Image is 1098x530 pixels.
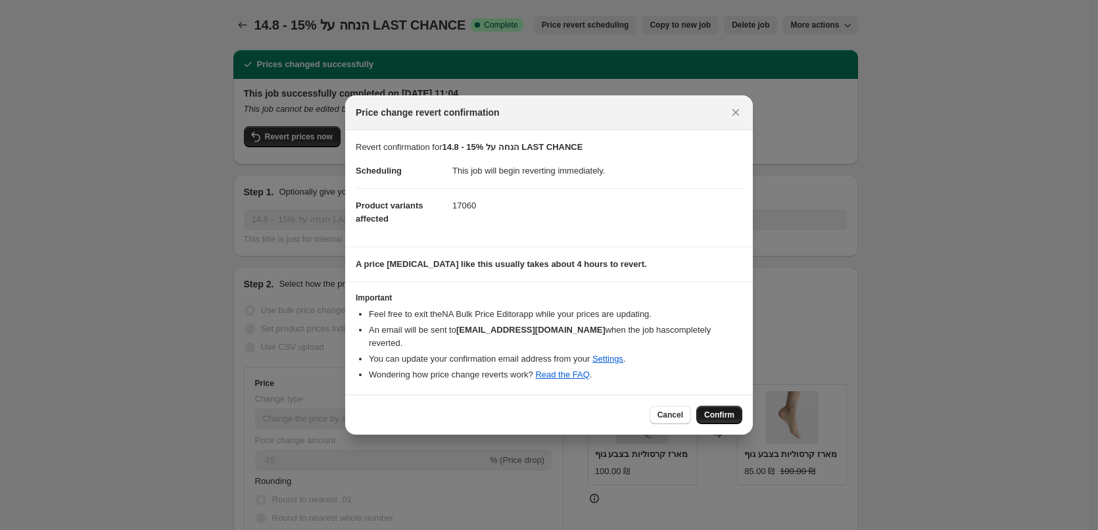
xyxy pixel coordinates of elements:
li: Wondering how price change reverts work? . [369,368,742,381]
button: Cancel [650,406,691,424]
dd: 17060 [452,188,742,223]
h3: Important [356,293,742,303]
b: 14.8 - 15% הנחה על LAST CHANCE [442,142,583,152]
b: [EMAIL_ADDRESS][DOMAIN_NAME] [456,325,606,335]
dd: This job will begin reverting immediately. [452,154,742,188]
span: Product variants affected [356,201,423,224]
span: Price change revert confirmation [356,106,500,119]
li: You can update your confirmation email address from your . [369,352,742,366]
span: Cancel [657,410,683,420]
a: Settings [592,354,623,364]
a: Read the FAQ [535,370,589,379]
b: A price [MEDICAL_DATA] like this usually takes about 4 hours to revert. [356,259,647,269]
button: Close [727,103,745,122]
span: Scheduling [356,166,402,176]
li: An email will be sent to when the job has completely reverted . [369,324,742,350]
p: Revert confirmation for [356,141,742,154]
li: Feel free to exit the NA Bulk Price Editor app while your prices are updating. [369,308,742,321]
button: Confirm [696,406,742,424]
span: Confirm [704,410,734,420]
